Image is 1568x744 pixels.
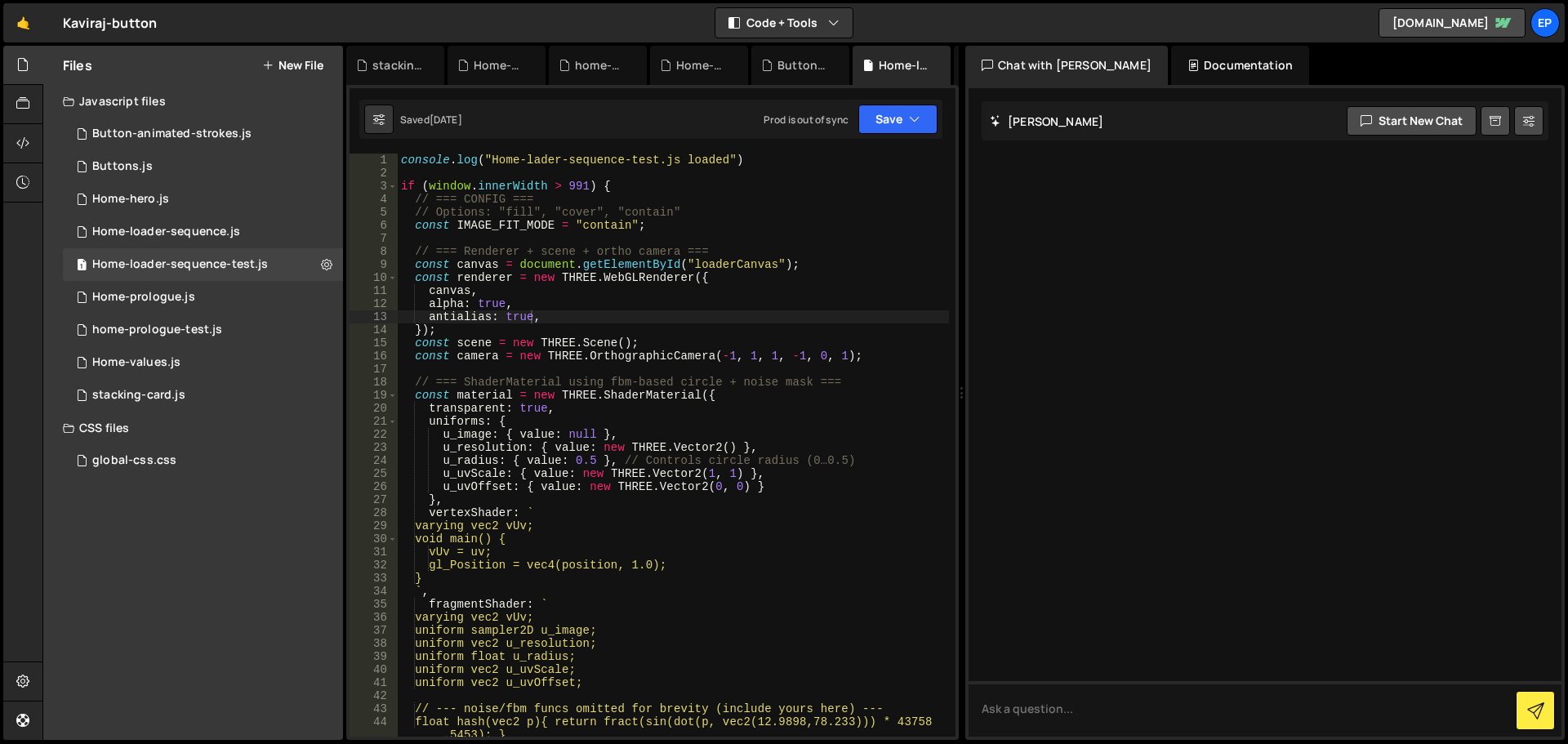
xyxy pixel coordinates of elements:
div: global-css.css [92,453,176,468]
div: Home-loader-sequence-test.js [879,57,931,74]
div: 31 [350,546,398,559]
span: 1 [77,260,87,273]
div: Home-values.js [474,57,526,74]
div: 40 [350,663,398,676]
div: 20 [350,402,398,415]
div: 3 [350,180,398,193]
div: Prod is out of sync [764,113,849,127]
div: 5 [350,206,398,219]
div: 9 [350,258,398,271]
div: Home-hero.js [92,192,169,207]
div: Home-prologue.js [92,290,195,305]
div: 23 [350,441,398,454]
div: Button-animated-strokes.js [92,127,252,141]
div: 41 [350,676,398,689]
h2: [PERSON_NAME] [990,114,1103,129]
div: Home-loader-sequence.js [92,225,240,239]
div: 22 [350,428,398,441]
div: Saved [400,113,462,127]
div: 13 [350,310,398,323]
div: 16061/43948.js [63,183,343,216]
div: 12 [350,297,398,310]
div: 29 [350,519,398,532]
div: 15 [350,336,398,350]
div: 8 [350,245,398,258]
div: home-prologue-test.js [92,323,222,337]
button: Start new chat [1347,106,1477,136]
div: 2 [350,167,398,180]
div: [DATE] [430,113,462,127]
div: 42 [350,689,398,702]
div: 18 [350,376,398,389]
div: 38 [350,637,398,650]
div: 39 [350,650,398,663]
div: 28 [350,506,398,519]
div: 16061/43261.css [63,444,343,477]
div: stacking-card.js [372,57,425,74]
div: 16061/43050.js [63,150,343,183]
div: 43 [350,702,398,715]
div: 35 [350,598,398,611]
div: 25 [350,467,398,480]
div: 14 [350,323,398,336]
div: Home-values.js [92,355,180,370]
div: 32 [350,559,398,572]
div: 7 [350,232,398,245]
div: 16061/44833.js [63,379,343,412]
a: 🤙 [3,3,43,42]
div: Home-prologue.js [676,57,728,74]
div: 37 [350,624,398,637]
div: 16061/43950.js [63,346,343,379]
div: 36 [350,611,398,624]
div: Javascript files [43,85,343,118]
div: 16061/43947.js [63,118,343,150]
a: Ep [1530,8,1560,38]
div: 11 [350,284,398,297]
div: 1 [350,154,398,167]
div: 16061/44088.js [63,248,343,281]
div: 21 [350,415,398,428]
div: 27 [350,493,398,506]
button: Save [858,105,938,134]
div: 16 [350,350,398,363]
div: 30 [350,532,398,546]
h2: Files [63,56,92,74]
div: Kaviraj-button [63,13,157,33]
div: 34 [350,585,398,598]
div: 44 [350,715,398,742]
div: 16061/43249.js [63,281,343,314]
button: Code + Tools [715,8,853,38]
a: [DOMAIN_NAME] [1379,8,1526,38]
button: New File [262,59,323,72]
div: 4 [350,193,398,206]
div: home-prologue-test.js [575,57,627,74]
div: Chat with [PERSON_NAME] [965,46,1168,85]
div: 16061/44087.js [63,314,343,346]
div: Home-loader-sequence-test.js [92,257,268,272]
div: 16061/43594.js [63,216,343,248]
div: 24 [350,454,398,467]
div: Documentation [1171,46,1309,85]
div: Button-animated-strokes.js [777,57,830,74]
div: 10 [350,271,398,284]
div: 6 [350,219,398,232]
div: 19 [350,389,398,402]
div: CSS files [43,412,343,444]
div: Buttons.js [92,159,153,174]
div: 26 [350,480,398,493]
div: 33 [350,572,398,585]
div: stacking-card.js [92,388,185,403]
div: 17 [350,363,398,376]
